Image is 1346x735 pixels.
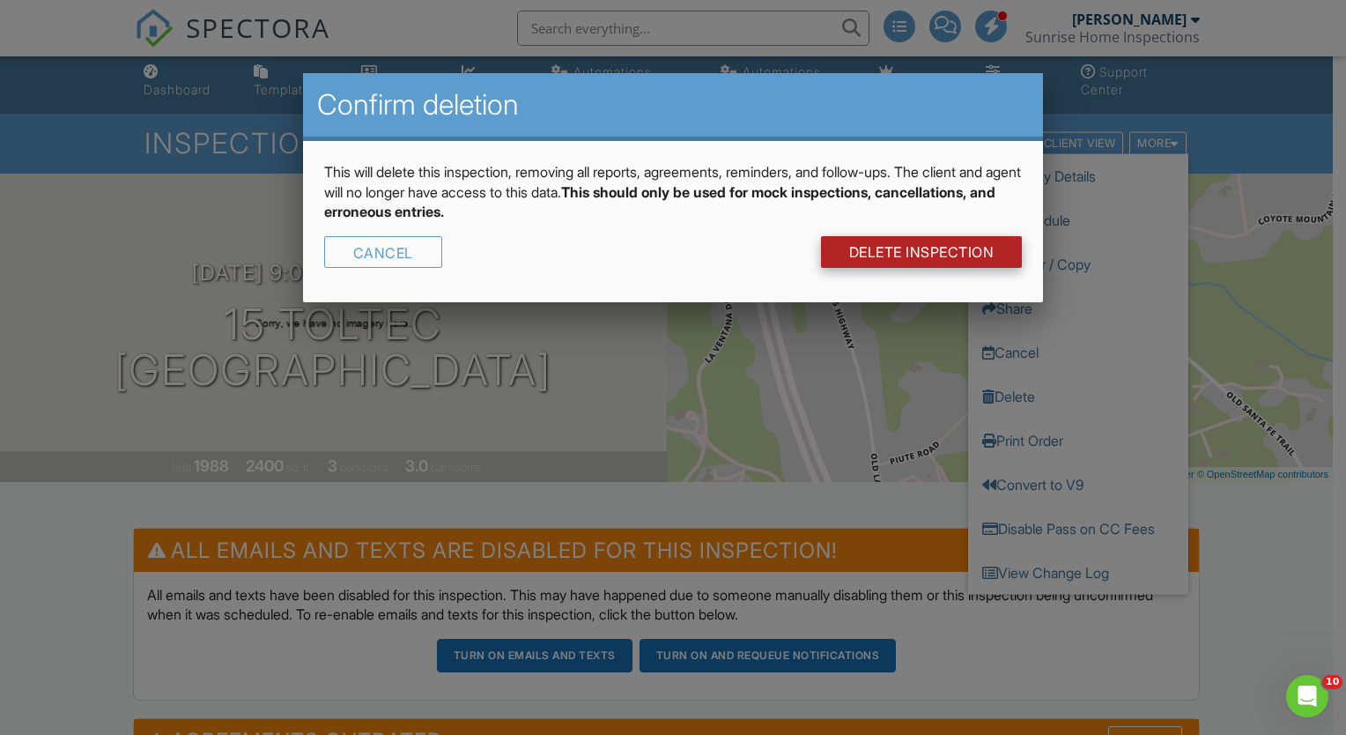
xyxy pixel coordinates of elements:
[324,183,995,220] strong: This should only be used for mock inspections, cancellations, and erroneous entries.
[1286,675,1328,717] iframe: Intercom live chat
[324,162,1022,221] p: This will delete this inspection, removing all reports, agreements, reminders, and follow-ups. Th...
[317,87,1029,122] h2: Confirm deletion
[821,236,1023,268] a: DELETE Inspection
[324,236,442,268] div: Cancel
[1322,675,1342,689] span: 10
